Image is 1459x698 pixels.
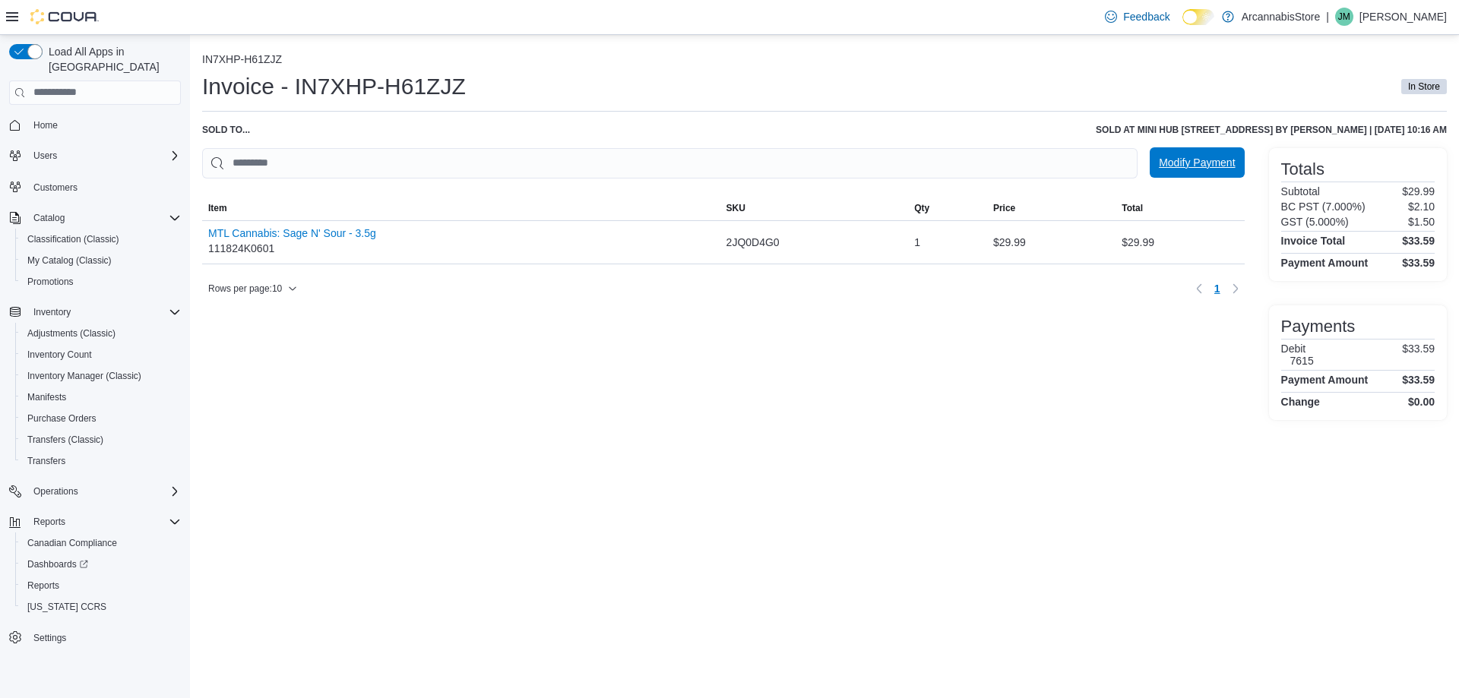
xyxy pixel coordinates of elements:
span: Feedback [1123,9,1169,24]
a: Purchase Orders [21,409,103,428]
button: Transfers [15,450,187,472]
span: Inventory Manager (Classic) [21,367,181,385]
span: Canadian Compliance [21,534,181,552]
button: Reports [3,511,187,532]
span: Inventory [27,303,181,321]
h3: Payments [1281,317,1356,336]
span: Home [33,119,58,131]
div: $29.99 [1116,227,1244,257]
span: Reports [27,580,59,592]
button: My Catalog (Classic) [15,250,187,271]
button: Inventory [27,303,77,321]
a: Manifests [21,388,72,406]
div: $29.99 [987,227,1116,257]
button: Purchase Orders [15,408,187,429]
span: Manifests [27,391,66,403]
p: $29.99 [1402,185,1435,197]
span: Price [993,202,1015,214]
span: In Store [1401,79,1447,94]
h6: Subtotal [1281,185,1320,197]
div: Sold to ... [202,124,250,136]
span: Purchase Orders [21,409,181,428]
button: Adjustments (Classic) [15,323,187,344]
span: Settings [33,632,66,644]
span: Reports [21,576,181,595]
button: Promotions [15,271,187,292]
nav: Pagination for table: MemoryTable from EuiInMemoryTable [1190,276,1245,301]
a: Adjustments (Classic) [21,324,122,343]
img: Cova [30,9,99,24]
span: Inventory Manager (Classic) [27,370,141,382]
button: Page 1 of 1 [1208,276,1226,301]
span: Load All Apps in [GEOGRAPHIC_DATA] [43,44,181,74]
button: Reports [27,513,71,531]
span: Inventory Count [21,346,181,364]
span: 1 [1214,281,1220,296]
span: Dashboards [21,555,181,573]
button: Settings [3,627,187,649]
button: Manifests [15,387,187,408]
p: ArcannabisStore [1242,8,1321,26]
h4: $33.59 [1402,374,1435,386]
span: Users [33,150,57,162]
p: $33.59 [1402,343,1435,367]
button: MTL Cannabis: Sage N' Sour - 3.5g [208,227,376,239]
span: Rows per page : 10 [208,283,282,295]
button: Inventory Count [15,344,187,365]
h6: 7615 [1290,355,1314,367]
h4: Payment Amount [1281,257,1369,269]
a: Reports [21,576,65,595]
h4: $33.59 [1402,257,1435,269]
button: Inventory Manager (Classic) [15,365,187,387]
nav: Complex example [9,108,181,688]
button: Price [987,196,1116,220]
input: Dark Mode [1182,9,1214,25]
span: Canadian Compliance [27,537,117,549]
button: [US_STATE] CCRS [15,596,187,617]
p: $2.10 [1408,201,1435,213]
a: Dashboards [21,555,94,573]
span: My Catalog (Classic) [27,254,112,267]
a: Promotions [21,273,80,291]
div: 1 [908,227,987,257]
button: Catalog [3,207,187,229]
span: Transfers [21,452,181,470]
h6: Debit [1281,343,1314,355]
span: Customers [33,182,78,194]
a: Dashboards [15,554,187,575]
span: jM [1338,8,1350,26]
a: Feedback [1099,2,1176,32]
span: Washington CCRS [21,598,181,616]
button: Customers [3,175,187,197]
button: Classification (Classic) [15,229,187,250]
span: Dashboards [27,558,88,570]
a: Canadian Compliance [21,534,123,552]
a: Home [27,116,64,134]
div: jason Min [1335,8,1353,26]
span: Promotions [21,273,181,291]
span: Qty [914,202,929,214]
h4: $33.59 [1402,235,1435,247]
span: Operations [27,482,181,501]
span: Transfers [27,455,65,467]
h4: Payment Amount [1281,374,1369,386]
span: Manifests [21,388,181,406]
a: Inventory Manager (Classic) [21,367,147,385]
button: SKU [720,196,909,220]
span: Modify Payment [1159,155,1235,170]
div: 111824K0601 [208,227,376,257]
p: [PERSON_NAME] [1359,8,1447,26]
a: Transfers (Classic) [21,431,109,449]
a: Classification (Classic) [21,230,125,248]
span: Operations [33,485,78,497]
span: Purchase Orders [27,412,97,425]
span: Classification (Classic) [27,233,119,245]
span: Classification (Classic) [21,230,181,248]
span: Transfers (Classic) [21,431,181,449]
button: Modify Payment [1150,147,1244,178]
p: $1.50 [1408,216,1435,228]
span: SKU [726,202,745,214]
h1: Invoice - IN7XHP-H61ZJZ [202,71,466,102]
p: | [1326,8,1329,26]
